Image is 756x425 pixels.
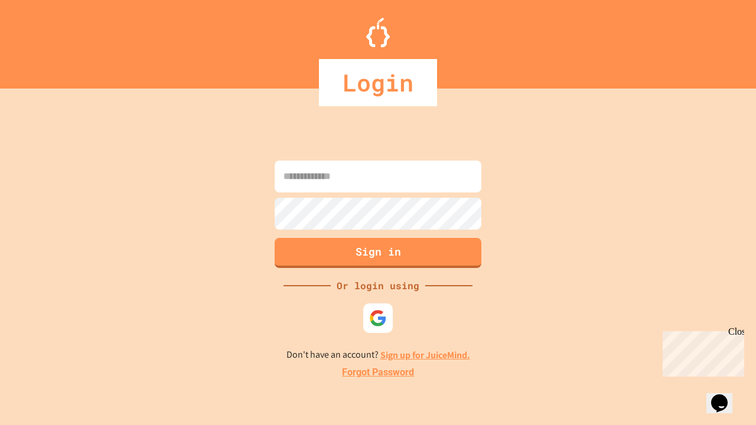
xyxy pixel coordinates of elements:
div: Chat with us now!Close [5,5,82,75]
img: Logo.svg [366,18,390,47]
img: google-icon.svg [369,309,387,327]
iframe: chat widget [658,326,744,377]
button: Sign in [275,238,481,268]
div: Login [319,59,437,106]
div: Or login using [331,279,425,293]
a: Sign up for JuiceMind. [380,349,470,361]
p: Don't have an account? [286,348,470,362]
a: Forgot Password [342,365,414,380]
iframe: chat widget [706,378,744,413]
